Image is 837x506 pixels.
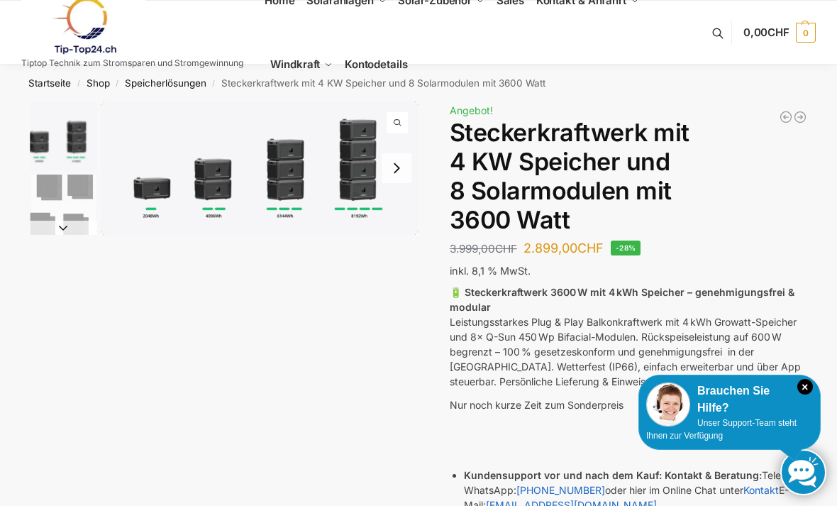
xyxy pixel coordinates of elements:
[450,119,807,234] h1: Steckerkraftwerk mit 4 KW Speicher und 8 Solarmodulen mit 3600 Watt
[30,101,97,171] img: Growatt-NOAH-2000-flexible-erweiterung
[611,241,641,255] span: -28%
[450,242,517,255] bdi: 3.999,00
[767,26,789,39] span: CHF
[793,110,807,124] a: Balkonkraftwerk 1780 Watt mit 4 KWh Zendure Batteriespeicher Notstrom fähig
[30,221,97,235] button: Next slide
[450,285,807,389] p: Leistungsstarkes Plug & Play Balkonkraftwerk mit 4 kWh Growatt-Speicher und 8× Q-Sun 450 Wp Bifac...
[646,383,813,417] div: Brauchen Sie Hilfe?
[516,484,605,496] a: [PHONE_NUMBER]
[577,241,604,255] span: CHF
[450,265,531,277] span: inkl. 8,1 % MwSt.
[110,78,125,89] span: /
[796,23,816,43] span: 0
[464,469,662,481] strong: Kundensupport vor und nach dem Kauf:
[797,379,813,395] i: Schließen
[450,104,493,116] span: Angebot!
[101,101,418,235] li: 1 / 9
[646,418,797,441] span: Unser Support-Team steht Ihnen zur Verfügung
[495,242,517,255] span: CHF
[101,101,418,235] img: Growatt-NOAH-2000-flexible-erweiterung
[270,57,320,71] span: Windkraft
[382,153,411,183] button: Next slide
[743,484,779,496] a: Kontakt
[206,78,221,89] span: /
[125,77,206,89] a: Speicherlösungen
[339,33,414,97] a: Kontodetails
[665,469,762,481] strong: Kontakt & Beratung:
[743,26,789,39] span: 0,00
[265,33,339,97] a: Windkraft
[30,175,97,242] img: 6 Module bificiaL
[26,101,97,172] li: 1 / 9
[101,101,418,235] a: growatt noah 2000 flexible erweiterung scaledgrowatt noah 2000 flexible erweiterung scaled
[71,78,86,89] span: /
[21,59,243,67] p: Tiptop Technik zum Stromsparen und Stromgewinnung
[345,57,408,71] span: Kontodetails
[450,397,807,412] p: Nur noch kurze Zeit zum Sonderpreis
[743,11,816,54] a: 0,00CHF 0
[646,383,690,427] img: Customer service
[779,110,793,124] a: Balkonkraftwerk 890 Watt Solarmodulleistung mit 1kW/h Zendure Speicher
[26,172,97,243] li: 2 / 9
[523,241,604,255] bdi: 2.899,00
[450,286,794,313] strong: 🔋 Steckerkraftwerk 3600 W mit 4 kWh Speicher – genehmigungsfrei & modular
[28,77,71,89] a: Startseite
[87,77,110,89] a: Shop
